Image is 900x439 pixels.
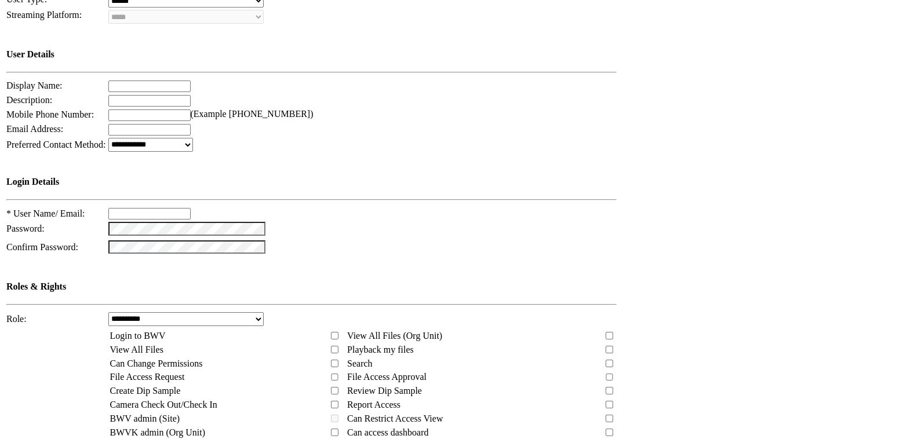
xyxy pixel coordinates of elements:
span: Create Dip Sample [110,386,181,396]
span: View All Files (Org Unit) [347,331,442,341]
span: * User Name/ Email: [6,208,85,218]
span: (Example [PHONE_NUMBER]) [191,109,314,119]
span: View All Files [110,345,163,354]
span: Description: [6,95,52,105]
span: File Access Approval [347,372,427,382]
span: Login to BWV [110,331,166,341]
span: Can Restrict Access View [347,414,443,423]
span: Search [347,358,373,368]
span: Review Dip Sample [347,386,422,396]
h4: Roles & Rights [6,281,617,292]
span: Email Address: [6,124,63,134]
span: Confirm Password: [6,242,78,252]
span: BWV admin (Site) [110,414,180,423]
span: File Access Request [110,372,185,382]
td: Role: [6,312,107,327]
h4: User Details [6,49,617,60]
span: Preferred Contact Method: [6,140,106,149]
span: Playback my files [347,345,414,354]
span: Password: [6,224,45,233]
span: BWVK admin (Org Unit) [110,427,206,437]
span: Streaming Platform: [6,10,82,20]
span: Can access dashboard [347,427,428,437]
span: Camera Check Out/Check In [110,400,217,409]
h4: Login Details [6,177,617,187]
span: Report Access [347,400,400,409]
span: Mobile Phone Number: [6,109,94,119]
span: Can Change Permissions [110,358,203,368]
span: Display Name: [6,81,62,90]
